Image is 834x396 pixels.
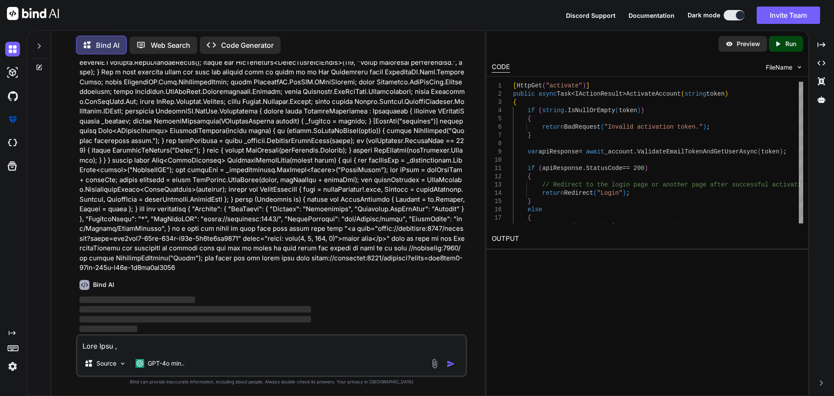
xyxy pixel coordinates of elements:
img: chevron down [796,63,803,71]
span: return [542,223,564,230]
h6: Bind AI [93,280,114,289]
span: return [542,190,564,196]
div: 15 [492,197,502,206]
span: return [542,123,564,130]
div: 4 [492,106,502,115]
button: Discord Support [566,11,616,20]
span: ‌ [79,296,195,303]
span: ] [586,82,589,89]
span: { [527,214,531,221]
span: string [685,90,706,97]
p: Preview [737,40,760,48]
span: ) [725,90,728,97]
span: IsNullOrEmpty [568,107,615,114]
span: else [527,206,542,213]
span: // Redirect to the login page or another page afte [542,181,725,188]
h2: OUTPUT [486,229,808,249]
img: darkChat [5,42,20,57]
span: "activate" [546,82,582,89]
span: ) [582,82,586,89]
img: attachment [430,359,440,369]
img: premium [5,112,20,127]
span: . [564,107,567,114]
span: Task [556,90,571,97]
span: . [644,223,648,230]
span: 200 [633,165,644,172]
span: "Login" [597,190,622,196]
span: ( [538,165,542,172]
span: HttpGet [516,82,542,89]
span: . [633,148,637,155]
span: _account [604,148,633,155]
span: ) [637,107,640,114]
p: Web Search [151,40,190,50]
img: GPT-4o mini [136,359,144,368]
span: } [527,132,531,139]
img: Pick Models [119,360,126,367]
span: ) [644,165,648,172]
span: var [527,148,538,155]
button: Invite Team [757,7,820,24]
span: Redirect [564,190,593,196]
p: Bind AI [96,40,119,50]
p: Source [96,359,116,368]
span: { [527,173,531,180]
img: icon [447,359,455,368]
span: ( [681,90,684,97]
div: 17 [492,214,502,222]
span: { [527,115,531,122]
div: CODE [492,62,510,73]
span: async [538,90,556,97]
p: Run [785,40,796,48]
p: Code Generator [221,40,274,50]
div: 6 [492,123,502,131]
span: ( [600,123,604,130]
span: ‌ [79,316,311,323]
span: . [582,165,586,172]
div: 14 [492,189,502,197]
p: GPT-4o min.. [148,359,185,368]
span: ) [622,190,626,196]
span: ; [677,223,681,230]
span: ; [706,123,710,130]
span: apiResponse [542,165,582,172]
span: FileName [766,63,792,72]
div: 8 [492,140,502,148]
span: Discord Support [566,12,616,19]
button: Documentation [629,11,675,20]
span: ( [615,107,619,114]
span: } [527,198,531,205]
span: ; [783,148,786,155]
span: if [527,165,535,172]
span: apiResponse [604,223,644,230]
span: if [527,107,535,114]
span: < [571,90,575,97]
span: IActionResult [575,90,622,97]
span: public [513,90,535,97]
div: 3 [492,98,502,106]
div: 10 [492,156,502,164]
div: 2 [492,90,502,98]
span: [ [513,82,516,89]
img: darkAi-studio [5,65,20,80]
p: Bind can provide inaccurate information, including about people. Always double-check its answers.... [76,379,467,385]
span: Dark mode [688,11,720,20]
span: r successful activation [725,181,808,188]
span: ( [600,223,604,230]
span: BadRequest [564,123,600,130]
span: ; [626,190,629,196]
span: ) [703,123,706,130]
span: BadRequest [564,223,600,230]
div: 11 [492,164,502,173]
img: preview [725,40,733,48]
span: ) [641,107,644,114]
img: Bind AI [7,7,59,20]
span: apiResponse [538,148,578,155]
span: token [619,107,637,114]
span: > [622,90,626,97]
span: ‌ [79,326,137,332]
div: 18 [492,222,502,230]
span: Message [648,223,674,230]
div: 7 [492,131,502,140]
div: 9 [492,148,502,156]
